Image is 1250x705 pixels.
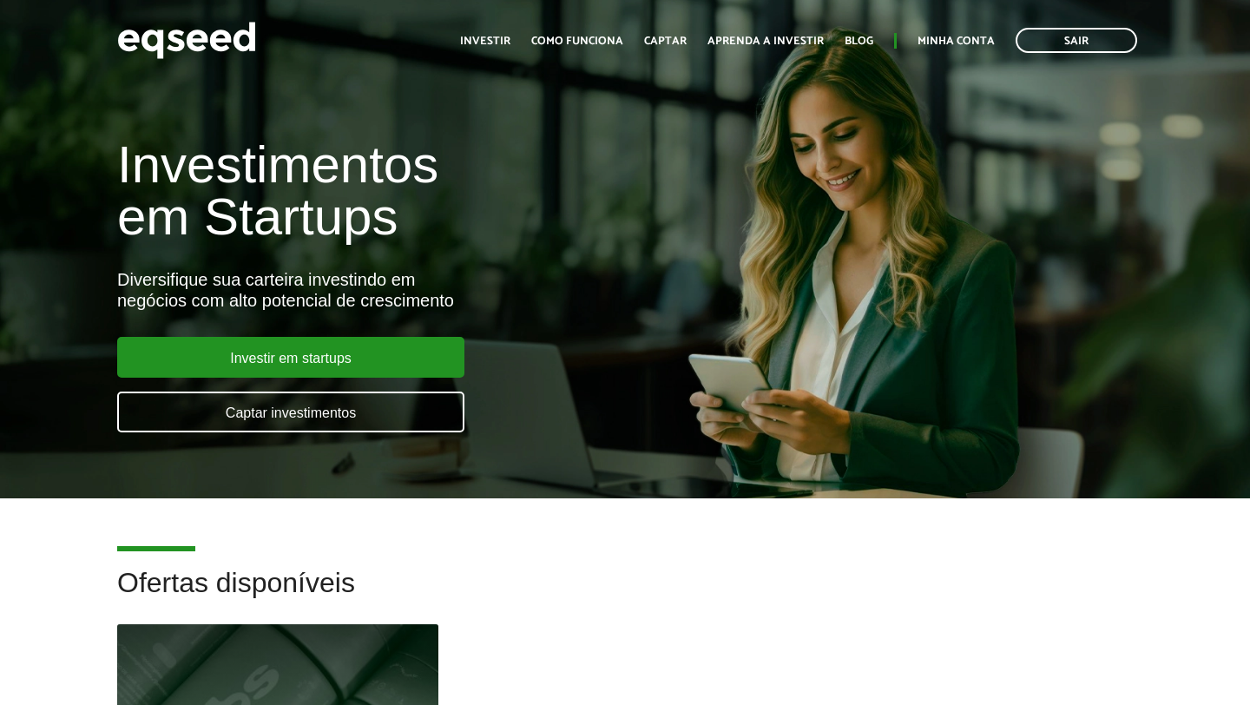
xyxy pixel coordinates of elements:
a: Investir em startups [117,337,464,378]
a: Sair [1016,28,1137,53]
a: Aprenda a investir [707,36,824,47]
h2: Ofertas disponíveis [117,568,1133,624]
a: Blog [845,36,873,47]
a: Minha conta [918,36,995,47]
div: Diversifique sua carteira investindo em negócios com alto potencial de crescimento [117,269,716,311]
a: Captar [644,36,687,47]
a: Como funciona [531,36,623,47]
a: Investir [460,36,510,47]
a: Captar investimentos [117,392,464,432]
img: EqSeed [117,17,256,63]
h1: Investimentos em Startups [117,139,716,243]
